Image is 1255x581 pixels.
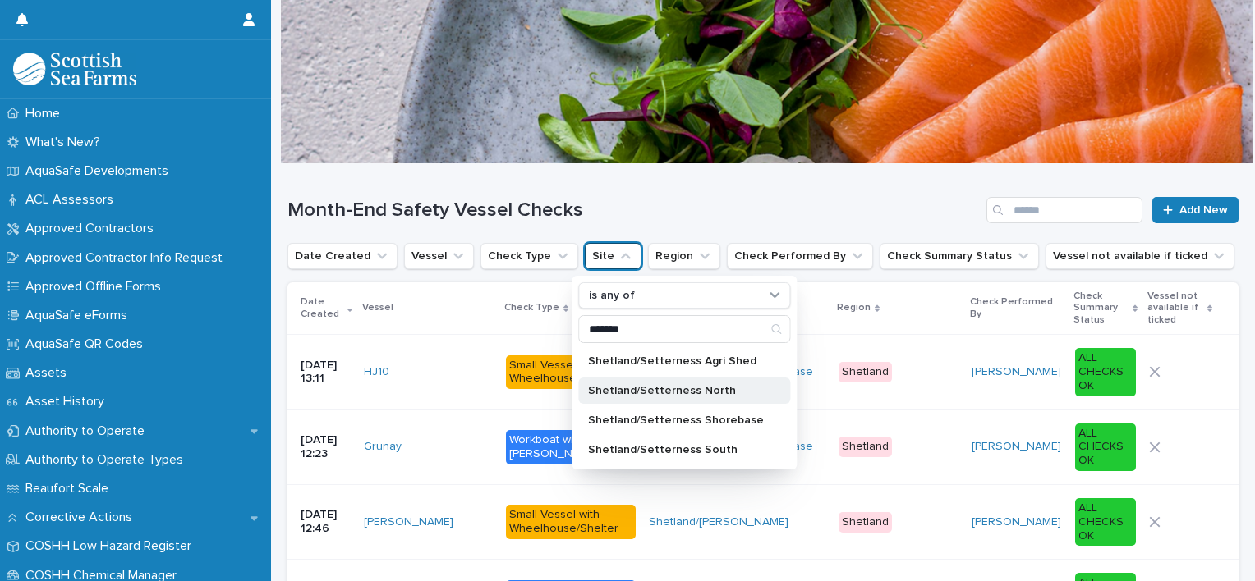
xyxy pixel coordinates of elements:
p: Shetland/Setterness Agri Shed [588,355,764,367]
button: Vessel not available if ticked [1046,243,1234,269]
p: [DATE] 13:11 [301,359,351,387]
p: Shetland/Setterness Shorebase [588,414,764,426]
p: [DATE] 12:46 [301,508,351,536]
div: Shetland [839,437,892,457]
button: Date Created [287,243,398,269]
div: Search [578,315,790,343]
div: Shetland [839,512,892,533]
p: Check Performed By [970,293,1064,323]
p: is any of [589,289,635,303]
a: Grunay [364,440,402,454]
a: [PERSON_NAME] [972,365,1061,379]
a: HJ10 [364,365,389,379]
button: Vessel [404,243,474,269]
button: Check Performed By [727,243,873,269]
input: Search [579,316,789,342]
p: AquaSafe eForms [19,308,140,323]
p: Shetland/Setterness North [588,385,764,396]
p: [DATE] 12:23 [301,433,351,461]
input: Search [986,197,1142,223]
button: Check Type [480,243,578,269]
div: Shetland [839,362,892,382]
p: Home [19,106,73,121]
p: ACL Assessors [19,192,126,208]
p: Asset History [19,394,117,409]
p: Approved Contractor Info Request [19,250,236,266]
p: Beaufort Scale [19,481,122,496]
p: Assets [19,365,80,381]
p: Approved Contractors [19,221,167,236]
p: Approved Offline Forms [19,279,174,295]
div: ALL CHECKS OK [1075,498,1136,546]
p: Vessel [362,299,393,317]
p: AquaSafe QR Codes [19,336,156,352]
p: Corrective Actions [19,510,145,525]
div: Small Vessel with Wheelhouse/Shelter [506,505,636,539]
div: Small Vessel with Wheelhouse/Shelter [506,355,636,390]
button: Region [648,243,720,269]
span: Add New [1179,204,1228,216]
a: [PERSON_NAME] [972,515,1061,529]
a: Add New [1152,197,1239,223]
p: Check Type [504,299,559,317]
h1: Month-End Safety Vessel Checks [287,199,980,222]
p: Date Created [301,293,343,323]
p: AquaSafe Developments [19,163,182,179]
p: Vessel not available if ticked [1147,287,1203,329]
p: Authority to Operate [19,423,158,439]
a: Shetland/[PERSON_NAME] [649,515,788,529]
a: [PERSON_NAME] [364,515,453,529]
tr: [DATE] 12:23Grunay Workboat with [PERSON_NAME]Shetland/Wadbister Shorebase Shetland[PERSON_NAME] ... [287,409,1239,484]
p: What's New? [19,135,113,150]
button: Check Summary Status [880,243,1039,269]
p: Check Summary Status [1073,287,1129,329]
p: COSHH Low Hazard Register [19,538,205,554]
p: Region [837,299,871,317]
p: Shetland/Setterness South [588,444,764,455]
div: ALL CHECKS OK [1075,348,1136,396]
a: [PERSON_NAME] [972,440,1061,454]
img: bPIBxiqnSb2ggTQWdOVV [13,53,136,85]
tr: [DATE] 13:11HJ10 Small Vessel with Wheelhouse/ShelterShetland/Wadbister Shorebase Shetland[PERSON... [287,335,1239,409]
p: Authority to Operate Types [19,452,196,468]
div: ALL CHECKS OK [1075,423,1136,471]
button: Site [585,243,641,269]
tr: [DATE] 12:46[PERSON_NAME] Small Vessel with Wheelhouse/ShelterShetland/[PERSON_NAME] Shetland[PER... [287,484,1239,559]
div: Workboat with [PERSON_NAME] [506,430,636,464]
